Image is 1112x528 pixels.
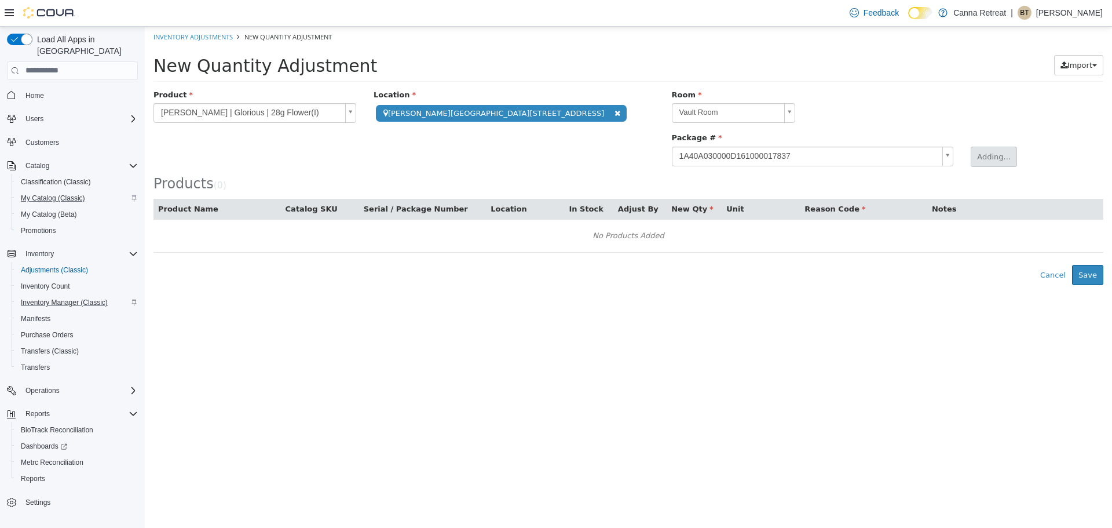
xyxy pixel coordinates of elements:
[12,422,142,438] button: BioTrack Reconciliation
[526,178,569,187] span: New Qty
[16,207,138,221] span: My Catalog (Beta)
[21,442,67,451] span: Dashboards
[16,423,98,437] a: BioTrack Reconciliation
[12,438,142,454] a: Dashboards
[953,6,1006,20] p: Canna Retreat
[21,112,48,126] button: Users
[21,496,55,509] a: Settings
[13,177,76,188] button: Product Name
[9,29,232,49] span: New Quantity Adjustment
[23,7,75,19] img: Cova
[21,112,138,126] span: Users
[16,456,138,469] span: Metrc Reconciliation
[908,7,932,19] input: Dark Mode
[72,154,78,164] span: 0
[21,89,49,103] a: Home
[16,279,138,293] span: Inventory Count
[473,177,516,188] button: Adjust By
[12,359,142,376] button: Transfers
[21,135,138,150] span: Customers
[908,19,909,20] span: Dark Mode
[21,88,138,103] span: Home
[21,136,64,150] a: Customers
[787,177,814,188] button: Notes
[16,472,50,486] a: Reports
[21,347,79,356] span: Transfers (Classic)
[21,458,83,467] span: Metrc Reconciliation
[16,423,138,437] span: BioTrack Reconciliation
[69,154,82,164] small: ( )
[16,263,93,277] a: Adjustments (Classic)
[889,238,927,259] button: Cancel
[21,247,138,261] span: Inventory
[16,263,138,277] span: Adjustments (Classic)
[16,224,138,238] span: Promotions
[25,386,60,395] span: Operations
[527,77,650,96] a: Vault Room
[2,134,142,151] button: Customers
[21,226,56,235] span: Promotions
[16,328,138,342] span: Purchase Orders
[16,279,75,293] a: Inventory Count
[21,194,85,203] span: My Catalog (Classic)
[16,312,55,326] a: Manifests
[2,246,142,262] button: Inventory
[16,361,138,374] span: Transfers
[16,456,88,469] a: Metrc Reconciliation
[2,111,142,127] button: Users
[12,174,142,190] button: Classification (Classic)
[12,294,142,311] button: Inventory Manager (Classic)
[16,472,138,486] span: Reports
[2,494,142,511] button: Settings
[424,177,460,188] button: In Stock
[527,120,809,140] a: 1A40A030000D161000017837
[864,7,899,19] span: Feedback
[21,247,58,261] button: Inventory
[1020,6,1029,20] span: BT
[25,138,59,147] span: Customers
[9,64,48,72] span: Product
[229,64,271,72] span: Location
[12,311,142,327] button: Manifests
[16,344,83,358] a: Transfers (Classic)
[100,6,187,14] span: New Quantity Adjustment
[21,159,54,173] button: Catalog
[12,206,142,223] button: My Catalog (Beta)
[9,149,69,165] span: Products
[9,77,211,96] a: [PERSON_NAME] | Glorious | 28g Flower(I)
[25,91,44,100] span: Home
[845,1,904,24] a: Feedback
[21,495,138,509] span: Settings
[21,265,88,275] span: Adjustments (Classic)
[21,298,108,307] span: Inventory Manager (Classic)
[346,177,384,188] button: Location
[25,409,50,418] span: Reports
[21,363,50,372] span: Transfers
[12,471,142,487] button: Reports
[2,87,142,104] button: Home
[9,6,88,14] a: Inventory Adjustments
[16,191,90,205] a: My Catalog (Classic)
[12,190,142,206] button: My Catalog (Classic)
[12,343,142,359] button: Transfers (Classic)
[2,158,142,174] button: Catalog
[16,361,54,374] a: Transfers
[16,312,138,326] span: Manifests
[527,107,577,115] span: Package #
[21,425,93,435] span: BioTrack Reconciliation
[141,177,195,188] button: Catalog SKU
[25,161,49,170] span: Catalog
[16,224,61,238] a: Promotions
[909,28,959,49] button: Import
[21,474,45,483] span: Reports
[9,77,196,96] span: [PERSON_NAME] | Glorious | 28g Flower(I)
[231,78,482,95] span: [PERSON_NAME][GEOGRAPHIC_DATA][STREET_ADDRESS]
[12,223,142,239] button: Promotions
[21,384,64,398] button: Operations
[1011,6,1013,20] p: |
[21,330,74,340] span: Purchase Orders
[21,159,138,173] span: Catalog
[16,201,951,218] div: No Products Added
[528,77,635,95] span: Vault Room
[16,328,78,342] a: Purchase Orders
